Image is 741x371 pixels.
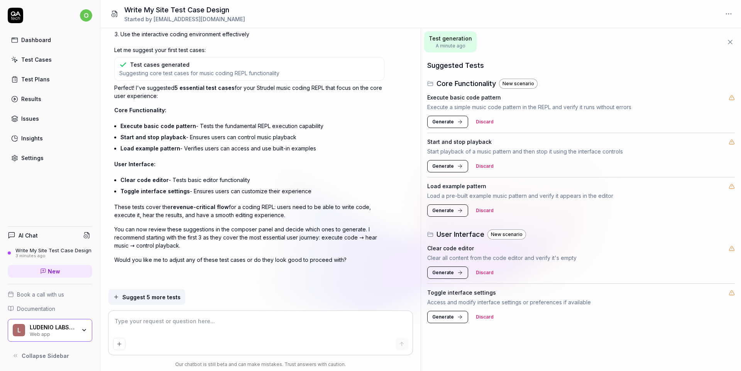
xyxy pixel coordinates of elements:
div: LUDENIO LABS LTD [30,324,76,331]
span: Execute basic code pattern [120,123,196,129]
div: Test Plans [21,75,50,83]
button: Discard [471,160,498,172]
li: - Verifies users can access and use built-in examples [120,143,384,154]
li: - Ensures users can control music playback [120,132,384,143]
span: Generate [432,118,454,125]
button: Generate [427,266,468,279]
p: Load a pre-built example music pattern and verify it appears in the editor [427,192,735,200]
span: 5 essential test cases [174,84,235,91]
span: A minute ago [429,42,472,49]
span: Generate [432,314,454,320]
div: Issues [21,115,39,123]
div: New scenario [487,229,526,239]
div: Started by [124,15,245,23]
div: 3 minutes ago [15,253,91,259]
a: Test Cases [8,52,92,67]
div: Test cases generated [130,61,189,69]
p: Access and modify interface settings or preferences if available [427,298,735,306]
p: Start playback of a music pattern and then stop it using the interface controls [427,147,735,155]
span: L [13,324,25,336]
h3: Core Functionality [436,78,496,89]
button: o [80,8,92,23]
span: Collapse Sidebar [22,352,69,360]
div: Test Cases [21,56,52,64]
span: Start and stop playback [120,134,186,140]
a: Write My Site Test Case Design3 minutes ago [8,247,92,259]
span: Generate [432,207,454,214]
p: These tests cover the for a coding REPL: users need to be able to write code, execute it, hear th... [114,203,384,219]
button: Generate [427,311,468,323]
h1: Write My Site Test Case Design [124,5,245,15]
div: Dashboard [21,36,51,44]
li: - Tests basic editor functionality [120,174,384,185]
button: LLUDENIO LABS LTDWeb app [8,319,92,342]
span: Book a call with us [17,290,64,298]
span: Core Functionality: [114,107,166,113]
button: Generate [427,116,468,128]
span: Documentation [17,305,55,313]
span: Suggesting core test cases for music coding REPL functionality [119,69,279,77]
span: o [80,9,92,22]
p: Would you like me to adjust any of these test cases or do they look good to proceed with? [114,256,384,264]
h4: AI Chat [19,231,38,239]
li: Use the interactive coding environment effectively [120,29,384,40]
a: Issues [8,111,92,126]
h4: Execute basic code pattern [427,93,501,101]
p: Execute a simple music code pattern in the REPL and verify it runs without errors [427,103,735,111]
p: Clear all content from the code editor and verify it's empty [427,254,735,262]
span: [EMAIL_ADDRESS][DOMAIN_NAME] [154,16,245,22]
div: Results [21,95,41,103]
h4: Toggle interface settings [427,288,496,297]
p: You can now review these suggestions in the composer panel and decide which ones to generate. I r... [114,225,384,250]
li: - Tests the fundamental REPL execution capability [120,120,384,132]
button: Generate [427,204,468,217]
span: Toggle interface settings [120,188,190,194]
h4: Load example pattern [427,182,486,190]
h3: User Interface [436,229,484,239]
button: Add attachment [113,338,125,350]
button: Collapse Sidebar [8,348,92,363]
div: Write My Site Test Case Design [15,247,91,253]
span: Suggest 5 more tests [122,293,181,301]
span: Generate [432,269,454,276]
button: Discard [471,204,498,217]
a: New [8,265,92,278]
span: New [48,267,60,275]
a: Settings [8,150,92,165]
a: Documentation [8,305,92,313]
div: Settings [21,154,44,162]
a: Insights [8,131,92,146]
a: Dashboard [8,32,92,47]
div: Our chatbot is still beta and can make mistakes. Trust answers with caution. [108,361,413,368]
div: New scenario [499,79,538,89]
h4: Start and stop playback [427,138,492,146]
span: User Interface: [114,161,156,167]
div: Web app [30,331,76,337]
span: Load example pattern [120,145,180,152]
div: Insights [21,134,43,142]
span: Clear code editor [120,177,169,183]
span: Test generation [429,34,472,42]
button: Generate [427,160,468,172]
h4: Clear code editor [427,244,474,252]
button: Discard [471,311,498,323]
p: Let me suggest your first test cases: [114,46,384,54]
li: - Ensures users can customize their experience [120,185,384,197]
button: Discard [471,116,498,128]
h3: Suggested Tests [427,60,735,71]
a: Test Plans [8,72,92,87]
a: Book a call with us [8,290,92,298]
button: Discard [471,266,498,279]
span: Generate [432,163,454,170]
button: Test generationA minute ago [424,31,477,52]
button: Suggest 5 more tests [108,289,185,305]
span: revenue-critical flow [171,204,229,210]
a: Results [8,91,92,106]
p: Perfect! I've suggested for your Strudel music coding REPL that focus on the core user experience: [114,84,384,100]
